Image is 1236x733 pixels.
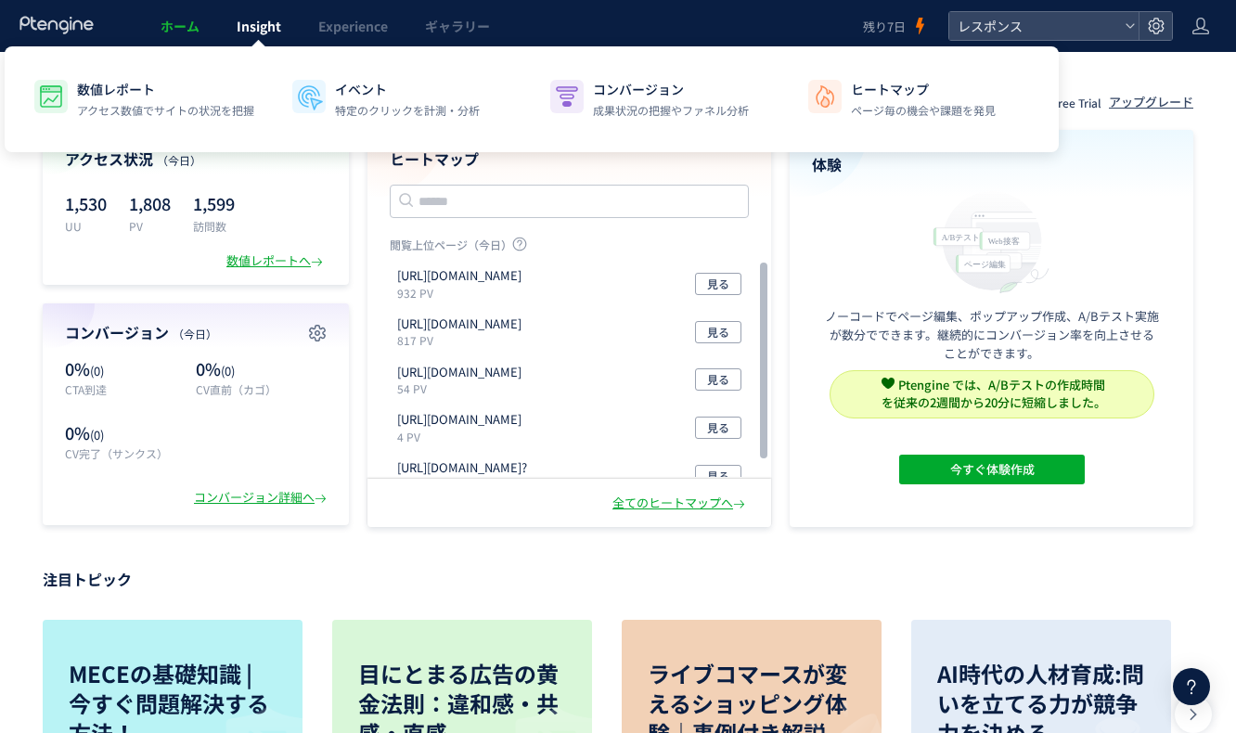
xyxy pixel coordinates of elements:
p: 閲覧上位ページ（今日） [390,237,749,260]
button: 見る [695,273,741,295]
p: 817 PV [397,332,529,348]
p: 1,599 [193,188,235,218]
p: 1,530 [65,188,107,218]
p: 特定のクリックを計測・分析 [335,102,480,119]
button: 見る [695,368,741,391]
p: 0% [196,357,327,381]
span: 見る [707,321,729,343]
p: 932 PV [397,285,529,301]
span: 見る [707,465,729,487]
button: 見る [695,321,741,343]
span: 残り7日 [863,18,906,35]
img: svg+xml,%3c [882,377,895,390]
span: (0) [90,426,104,444]
span: ホーム [161,17,200,35]
p: https://pr.directbook.jp/FE_YT_B2308IC [397,315,521,333]
p: ヒートマップ [851,80,996,98]
span: Ptengine では、A/Bテストの作成時間 を従来の2週間から20分に短縮しました。 [882,376,1106,411]
p: https://in.directbook.jp/fe_yt_b2308ic_lpo_bdsm [397,411,521,429]
p: 0% [65,357,187,381]
span: レスポンス [952,12,1117,40]
p: https://pr.directbook.jp/fe_fb_b2308ic [397,267,521,285]
span: (0) [90,362,104,379]
p: アクセス数値でサイトの状況を把握 [77,102,254,119]
span: 見る [707,417,729,439]
p: イベント [335,80,480,98]
span: Experience [318,17,388,35]
span: Insight [237,17,281,35]
p: 数値レポート [77,80,254,98]
span: （今日） [173,326,217,341]
div: 数値レポートへ [226,252,327,270]
div: 全てのヒートマップへ [612,495,749,512]
p: 1 PV [397,477,534,493]
button: 見る [695,417,741,439]
span: （今日） [157,152,201,168]
p: 1,808 [129,188,171,218]
p: CV完了（サンクス） [65,445,187,461]
h4: 体験 [812,154,1171,175]
p: PV [129,218,171,234]
p: コンバージョン [593,80,749,98]
p: UU [65,218,107,234]
span: 今すぐ体験作成 [949,455,1034,484]
span: 見る [707,273,729,295]
h4: ヒートマップ [390,148,749,170]
p: CV直前（カゴ） [196,381,327,397]
p: 54 PV [397,380,529,396]
p: CTA到達 [65,381,187,397]
h4: アクセス状況 [65,148,327,170]
p: https://pr.directbook.jp/fe_gdnli_b2308ic? [397,459,527,477]
p: 成果状況の把握やファネル分析 [593,102,749,119]
button: 今すぐ体験作成 [899,455,1085,484]
p: 訪問数 [193,218,235,234]
span: (0) [221,362,235,379]
p: ノーコードでページ編集、ポップアップ作成、A/Bテスト実施が数分でできます。継続的にコンバージョン率を向上させることができます。 [825,307,1159,363]
h4: コンバージョン [65,322,327,343]
p: ページ毎の機会や課題を発見 [851,102,996,119]
img: home_experience_onbo_jp-C5-EgdA0.svg [924,186,1060,295]
p: https://pr.directbook.jp/fe_gdnli_b2308ic [397,364,521,381]
div: コンバージョン詳細へ [194,489,330,507]
span: ギャラリー [425,17,490,35]
span: 見る [707,368,729,391]
div: アップグレード [1109,94,1193,111]
button: 見る [695,465,741,487]
p: 4 PV [397,429,529,444]
p: 注目トピック [43,564,1193,594]
p: 0% [65,421,187,445]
